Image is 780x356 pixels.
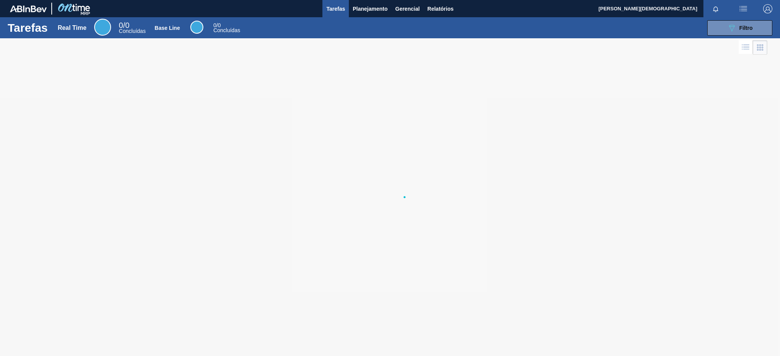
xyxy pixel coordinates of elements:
[119,21,129,29] span: / 0
[119,28,146,34] span: Concluídas
[326,4,345,13] span: Tarefas
[119,21,123,29] span: 0
[213,22,221,28] span: / 0
[155,25,180,31] div: Base Line
[58,24,87,31] div: Real Time
[119,22,146,34] div: Real Time
[8,23,48,32] h1: Tarefas
[703,3,728,14] button: Notificações
[739,25,753,31] span: Filtro
[213,22,216,28] span: 0
[763,4,772,13] img: Logout
[10,5,47,12] img: TNhmsLtSVTkK8tSr43FrP2fwEKptu5GPRR3wAAAABJRU5ErkJggg==
[427,4,453,13] span: Relatórios
[395,4,420,13] span: Gerencial
[353,4,388,13] span: Planejamento
[739,4,748,13] img: userActions
[707,20,772,36] button: Filtro
[94,19,111,36] div: Real Time
[213,27,240,33] span: Concluídas
[213,23,240,33] div: Base Line
[190,21,203,34] div: Base Line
